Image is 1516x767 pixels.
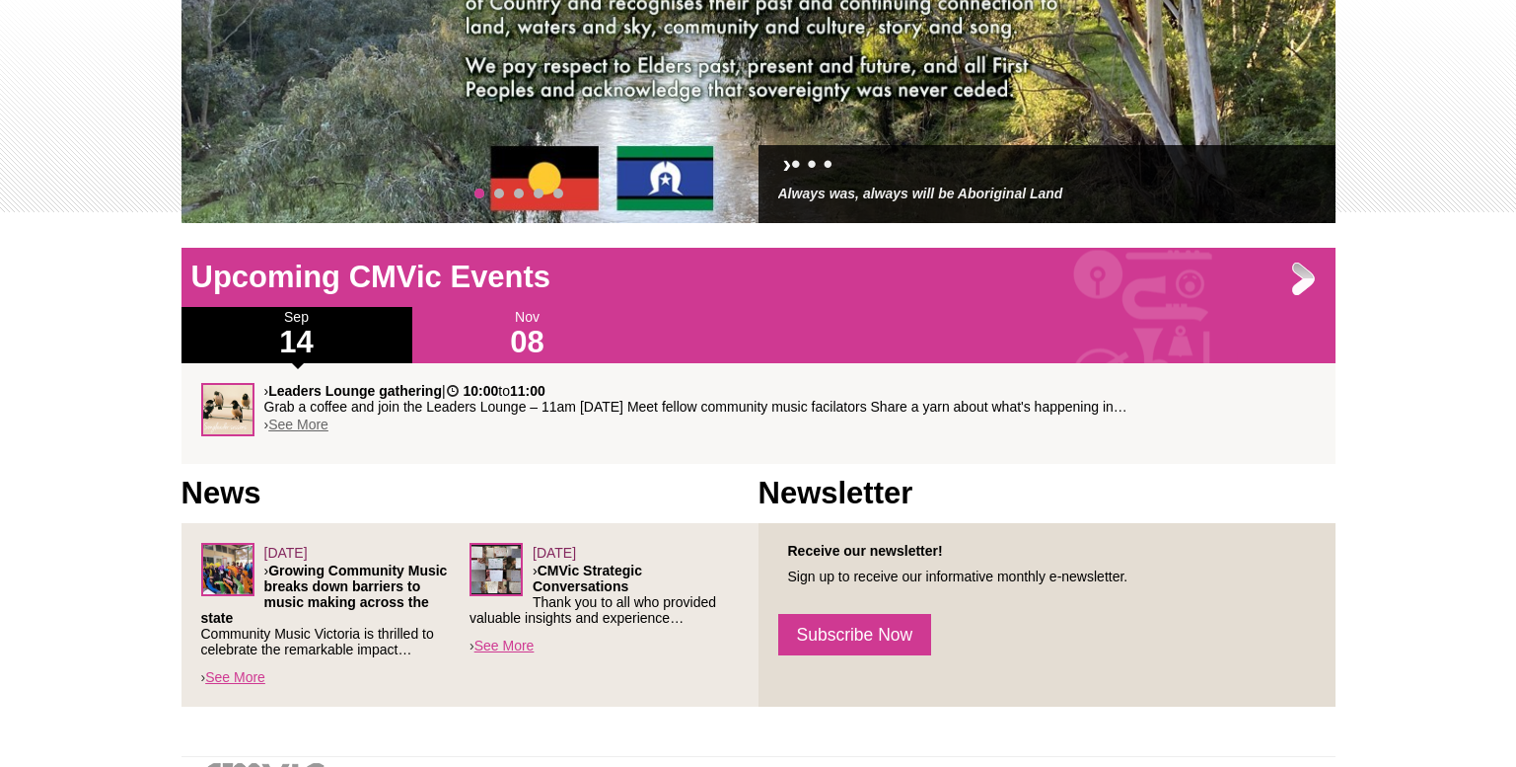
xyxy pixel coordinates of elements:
a: See More [268,417,328,432]
a: • • • [791,149,832,179]
a: See More [474,638,535,653]
p: Sign up to receive our informative monthly e-newsletter. [778,569,1316,584]
img: song_leader_sessions-SQish.png [201,383,254,436]
div: › [469,543,739,655]
strong: Growing Community Music breaks down barriers to music making across the state [201,563,448,626]
p: › | to Grab a coffee and join the Leaders Lounge – 11am [DATE] Meet fellow community music facila... [264,383,1316,415]
div: › [201,383,1316,444]
a: See More [205,669,265,685]
h2: › [778,155,1316,184]
img: Leaders-Forum_sq.png [469,543,523,596]
h1: 08 [412,327,643,358]
span: [DATE] [533,545,576,561]
strong: Leaders Lounge gathering [268,383,442,399]
div: Sep [181,307,412,363]
span: [DATE] [264,545,308,561]
img: Screenshot_2025-06-03_at_4.38.34%E2%80%AFPM.png [201,543,254,596]
strong: CMVic Strategic Conversations [533,563,642,594]
h1: Upcoming CMVic Events [181,258,1336,297]
strong: 11:00 [510,383,545,399]
a: Subscribe Now [778,614,932,655]
a: Always was, always will be Aboriginal Land [778,186,1063,201]
h1: 14 [181,327,412,358]
p: › Community Music Victoria is thrilled to celebrate the remarkable impact… [201,563,470,657]
h1: News [181,474,758,513]
strong: 10:00 [464,383,499,399]
strong: Receive our newsletter! [788,543,943,559]
h1: Newsletter [758,474,1336,513]
div: Nov [412,307,643,363]
p: › Thank you to all who provided valuable insights and experience… [469,563,739,626]
div: › [201,543,470,687]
